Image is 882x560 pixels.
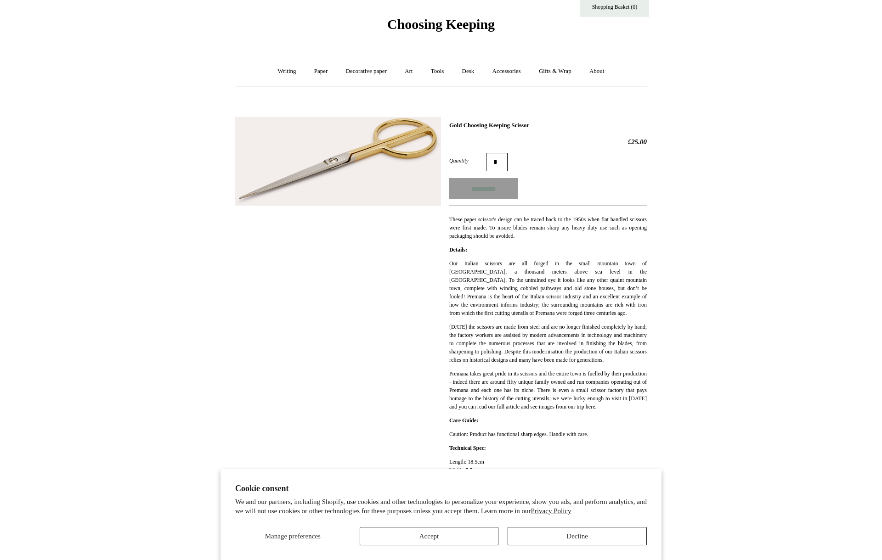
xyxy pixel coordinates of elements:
p: We and our partners, including Shopify, use cookies and other technologies to personalize your ex... [235,498,647,515]
a: Accessories [484,59,529,84]
h1: Gold Choosing Keeping Scissor [449,122,647,129]
a: Art [396,59,421,84]
label: Quantity [449,157,486,165]
button: Accept [360,527,499,545]
strong: Details: [449,246,467,253]
a: Desk [454,59,483,84]
p: Our Italian scissors are all forged in the small mountain town of [GEOGRAPHIC_DATA], a thousand m... [449,259,647,317]
img: Gold Choosing Keeping Scissor [235,117,441,206]
span: Choosing Keeping [387,17,495,32]
button: Manage preferences [235,527,351,545]
a: About [581,59,613,84]
a: Choosing Keeping [387,24,495,30]
a: Decorative paper [338,59,395,84]
h2: £25.00 [449,138,647,146]
a: Privacy Policy [531,507,571,515]
span: Manage preferences [265,532,321,540]
p: These paper scissor's design can be traced back to the 1950s when flat handled scissors were firs... [449,215,647,240]
h2: Cookie consent [235,484,647,493]
p: [DATE] the scissors are made from steel and are no longer finished completely by hand; the factor... [449,323,647,364]
a: Gifts & Wrap [531,59,580,84]
h4: Related Products [211,519,671,526]
p: Caution: Product has functional sharp edges. Handle with care. [449,430,647,438]
a: Paper [306,59,336,84]
a: Tools [423,59,452,84]
a: Writing [270,59,305,84]
p: Length: 18.5cm Width: 5.5cm Depth: 0.5cm Weight: 74g Material: Steel, with Gold plated handles wi... [449,458,647,499]
strong: Technical Spec: [449,445,486,451]
p: Premana takes great pride in its scissors and the entire town is fuelled by their production - in... [449,370,647,411]
strong: Care Guide: [449,417,478,424]
button: Decline [508,527,647,545]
